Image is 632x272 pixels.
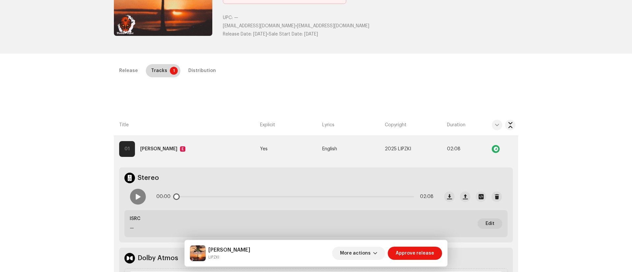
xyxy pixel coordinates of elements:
[322,122,334,128] span: Lyrics
[332,247,385,260] button: More actions
[188,64,216,77] div: Distribution
[119,122,129,128] span: Title
[180,146,185,152] div: E
[156,190,173,203] span: 00:00
[119,64,138,77] div: Release
[223,32,252,37] span: Release Date:
[297,24,369,28] span: [EMAIL_ADDRESS][DOMAIN_NAME]
[130,225,141,232] p: —
[388,247,442,260] button: Approve release
[396,247,434,260] span: Approve release
[447,122,465,128] span: Duration
[322,147,337,152] span: English
[385,122,407,128] span: Copyright
[124,173,135,183] img: stereo.svg
[138,174,159,182] h4: Stereo
[223,32,269,37] span: •
[124,253,135,263] img: dolby-atmos.svg
[170,67,178,75] p-badge: 1
[130,215,141,222] p: ISRC
[151,64,167,77] div: Tracks
[119,141,135,157] div: 01
[385,147,411,152] span: 2025 LIPZKI
[208,254,250,260] small: STONNER
[304,32,318,37] span: [DATE]
[269,32,303,37] span: Sale Start Date:
[260,122,275,128] span: Explicit
[223,23,518,30] p: •
[140,142,177,156] strong: STONNER
[138,254,178,262] h4: Dolby Atmos
[340,247,371,260] span: More actions
[486,217,494,230] span: Edit
[260,147,268,152] span: Yes
[223,24,295,28] span: [EMAIL_ADDRESS][DOMAIN_NAME]
[253,32,267,37] span: [DATE]
[417,190,434,203] span: 02:08
[478,218,502,229] button: Edit
[190,245,206,261] img: 9fdf4955-34b4-428c-af4e-a5d479d7b4b7
[208,246,250,254] h5: STONNER
[447,147,461,151] span: 02:08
